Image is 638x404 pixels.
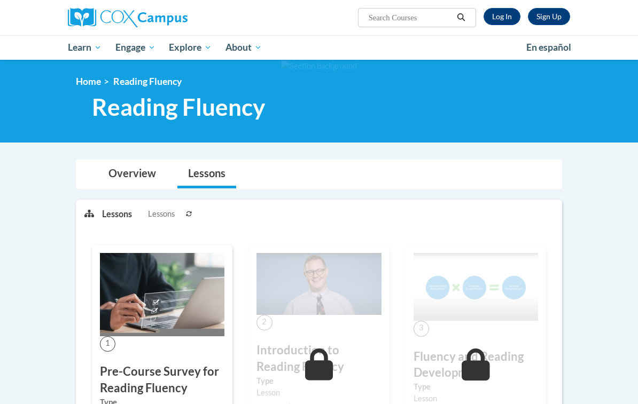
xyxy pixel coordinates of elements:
[519,36,578,59] a: En español
[113,76,182,87] span: Reading Fluency
[68,41,102,54] span: Learn
[219,35,269,60] a: About
[98,160,167,188] a: Overview
[256,253,381,315] img: Course Image
[484,8,520,25] a: Log In
[414,253,538,321] img: Course Image
[368,11,453,24] input: Search Courses
[414,381,538,393] label: Type
[526,42,571,53] span: En español
[76,76,101,87] a: Home
[100,253,224,336] img: Course Image
[169,41,212,54] span: Explore
[414,321,429,336] span: 3
[162,35,219,60] a: Explore
[148,208,175,220] span: Lessons
[414,348,538,382] h3: Fluency and Reading Development
[61,35,108,60] a: Learn
[256,375,381,387] label: Type
[225,41,262,54] span: About
[108,35,162,60] a: Engage
[102,208,132,220] p: Lessons
[60,35,578,60] div: Main menu
[256,342,381,375] h3: Introduction to Reading Fluency
[453,11,469,24] button: Search
[256,387,381,399] div: Lesson
[256,315,272,330] span: 2
[100,363,224,397] h3: Pre-Course Survey for Reading Fluency
[68,8,188,27] img: Cox Campus
[528,8,570,25] a: Register
[115,41,155,54] span: Engage
[100,336,115,352] span: 1
[68,8,224,27] a: Cox Campus
[177,160,236,188] a: Lessons
[281,60,357,72] img: Section background
[92,93,265,121] span: Reading Fluency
